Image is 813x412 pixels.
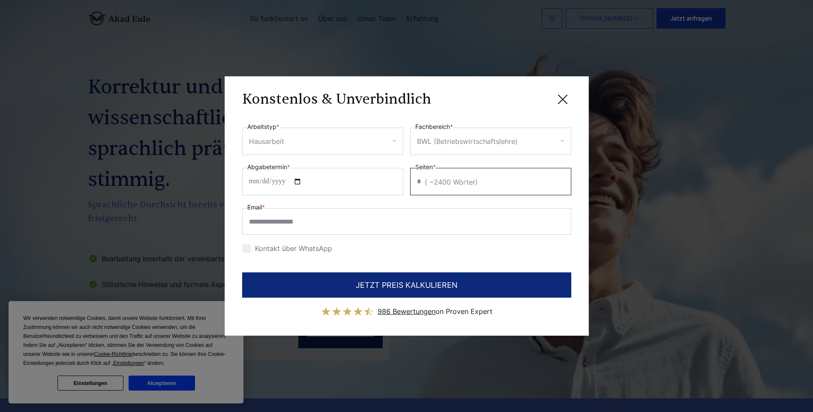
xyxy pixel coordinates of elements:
div: on Proven Expert [378,305,492,318]
span: 986 Bewertungen [378,307,435,316]
button: JETZT PREIS KALKULIEREN [242,272,571,298]
label: Email [247,202,265,212]
div: Hausarbeit [249,134,284,148]
label: Fachbereich [415,122,453,132]
label: Seiten [415,162,436,172]
label: Kontakt über WhatsApp [242,244,332,253]
label: Abgabetermin [247,162,290,172]
h3: Konstenlos & Unverbindlich [242,91,431,108]
div: BWL (Betriebswirtschaftslehre) [417,134,518,148]
label: Arbeitstyp [247,122,279,132]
